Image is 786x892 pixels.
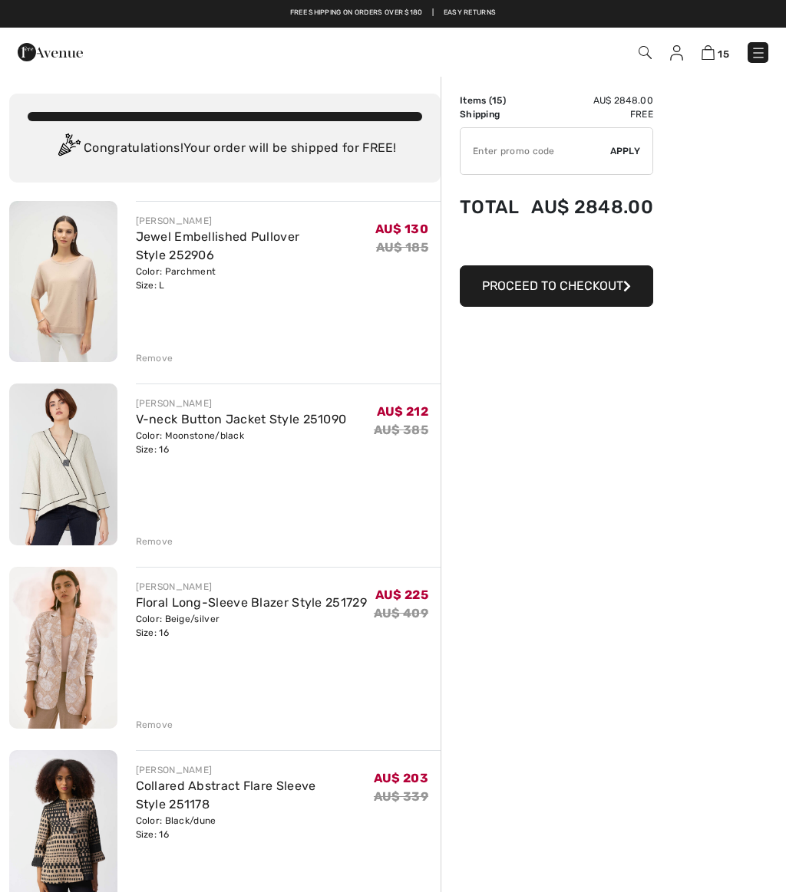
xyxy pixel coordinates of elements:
[18,37,83,67] img: 1ère Avenue
[460,94,523,107] td: Items ( )
[290,8,423,18] a: Free shipping on orders over $180
[460,181,523,233] td: Total
[460,107,523,121] td: Shipping
[461,128,610,174] input: Promo code
[28,133,422,164] div: Congratulations! Your order will be shipped for FREE!
[136,412,347,426] a: V-neck Button Jacket Style 251090
[523,181,653,233] td: AU$ 2848.00
[702,45,715,60] img: Shopping Bag
[639,46,652,59] img: Search
[376,240,428,255] s: AU$ 185
[482,278,623,293] span: Proceed to Checkout
[444,8,497,18] a: Easy Returns
[136,351,173,365] div: Remove
[432,8,434,18] span: |
[136,778,316,811] a: Collared Abstract Flare Sleeve Style 251178
[136,535,173,548] div: Remove
[18,44,83,58] a: 1ère Avenue
[9,201,117,362] img: Jewel Embellished Pullover Style 252906
[718,48,729,60] span: 15
[375,222,428,236] span: AU$ 130
[136,612,367,640] div: Color: Beige/silver Size: 16
[136,397,347,410] div: [PERSON_NAME]
[374,423,428,437] s: AU$ 385
[9,567,117,728] img: Floral Long-Sleeve Blazer Style 251729
[702,43,729,61] a: 15
[523,94,653,107] td: AU$ 2848.00
[670,45,683,61] img: My Info
[136,763,374,777] div: [PERSON_NAME]
[136,214,375,228] div: [PERSON_NAME]
[610,144,641,158] span: Apply
[136,814,374,841] div: Color: Black/dune Size: 16
[460,233,653,260] iframe: PayPal
[136,265,375,292] div: Color: Parchment Size: L
[751,45,766,61] img: Menu
[377,404,428,419] span: AU$ 212
[136,229,300,262] a: Jewel Embellished Pullover Style 252906
[492,95,503,106] span: 15
[375,588,428,602] span: AU$ 225
[374,771,428,785] span: AU$ 203
[523,107,653,121] td: Free
[53,133,84,164] img: Congratulation2.svg
[374,789,428,804] s: AU$ 339
[136,595,367,610] a: Floral Long-Sleeve Blazer Style 251729
[460,265,653,307] button: Proceed to Checkout
[136,429,347,456] div: Color: Moonstone/black Size: 16
[9,383,117,545] img: V-neck Button Jacket Style 251090
[136,580,367,594] div: [PERSON_NAME]
[136,718,173,732] div: Remove
[374,606,428,620] s: AU$ 409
